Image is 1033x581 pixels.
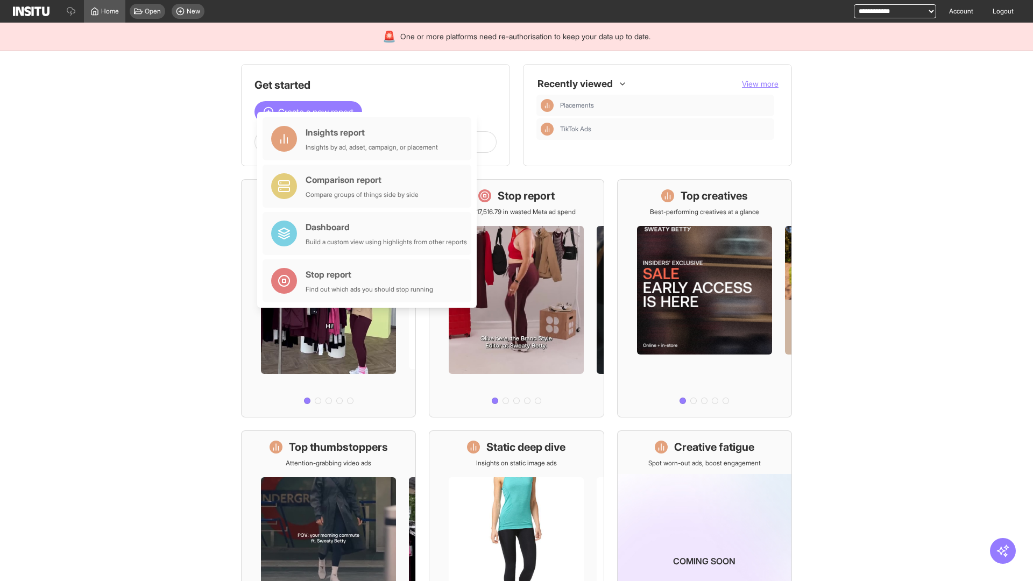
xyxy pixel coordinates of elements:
a: Stop reportSave £17,516.79 in wasted Meta ad spend [429,179,604,417]
span: One or more platforms need re-authorisation to keep your data up to date. [400,31,650,42]
div: Insights by ad, adset, campaign, or placement [306,143,438,152]
button: Create a new report [254,101,362,123]
span: New [187,7,200,16]
h1: Static deep dive [486,440,565,455]
div: Compare groups of things side by side [306,190,419,199]
div: 🚨 [383,29,396,44]
div: Comparison report [306,173,419,186]
h1: Top thumbstoppers [289,440,388,455]
button: View more [742,79,779,89]
span: Create a new report [278,105,353,118]
h1: Stop report [498,188,555,203]
a: What's live nowSee all active ads instantly [241,179,416,417]
h1: Get started [254,77,497,93]
div: Find out which ads you should stop running [306,285,433,294]
div: Insights [541,99,554,112]
h1: Top creatives [681,188,748,203]
div: Dashboard [306,221,467,233]
img: Logo [13,6,49,16]
span: TikTok Ads [560,125,591,133]
div: Insights [541,123,554,136]
p: Best-performing creatives at a glance [650,208,759,216]
div: Insights report [306,126,438,139]
div: Build a custom view using highlights from other reports [306,238,467,246]
div: Stop report [306,268,433,281]
span: Open [145,7,161,16]
span: View more [742,79,779,88]
span: Home [101,7,119,16]
p: Insights on static image ads [476,459,557,467]
a: Top creativesBest-performing creatives at a glance [617,179,792,417]
span: Placements [560,101,594,110]
p: Save £17,516.79 in wasted Meta ad spend [457,208,576,216]
span: TikTok Ads [560,125,770,133]
p: Attention-grabbing video ads [286,459,371,467]
span: Placements [560,101,770,110]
